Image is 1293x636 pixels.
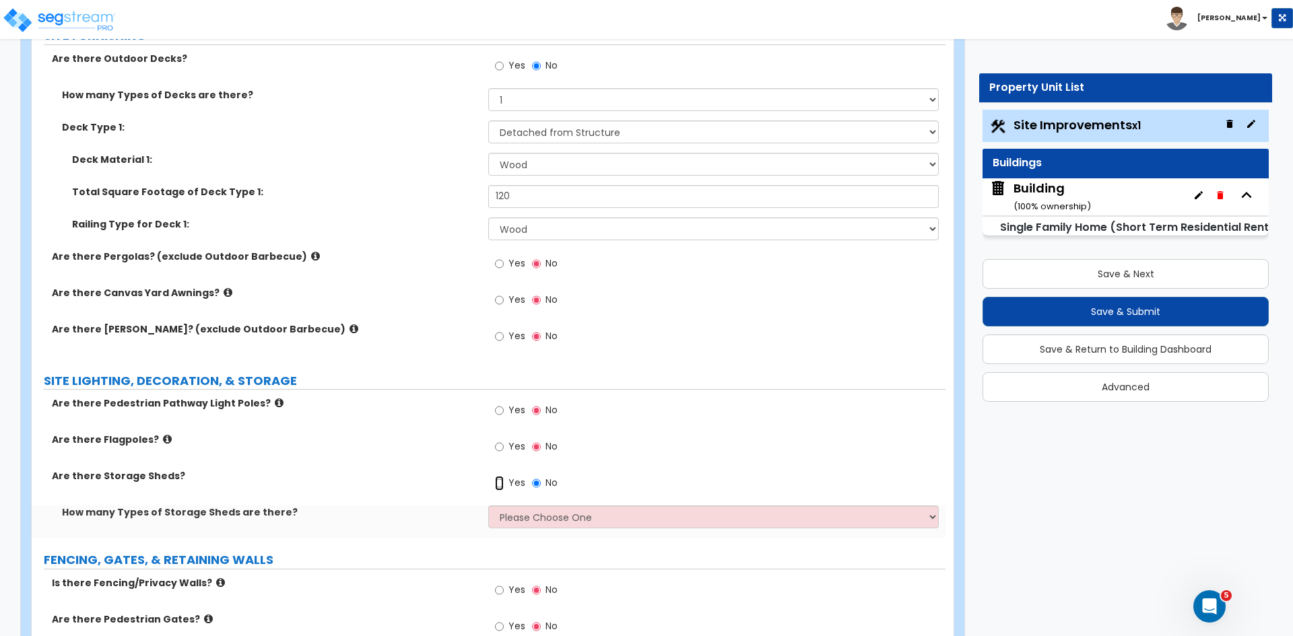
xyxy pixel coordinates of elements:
img: logo_pro_r.png [2,7,117,34]
i: click for more info! [311,251,320,261]
label: SITE LIGHTING, DECORATION, & STORAGE [44,372,946,390]
button: Advanced [983,372,1269,402]
input: Yes [495,583,504,598]
input: No [532,329,541,344]
i: click for more info! [204,614,213,624]
div: Property Unit List [989,80,1262,96]
span: No [545,619,558,633]
button: Save & Next [983,259,1269,289]
span: No [545,476,558,489]
i: click for more info! [350,324,358,334]
label: FENCING, GATES, & RETAINING WALLS [44,551,946,569]
input: No [532,403,541,418]
span: 5 [1221,590,1232,601]
span: No [545,256,558,270]
i: click for more info! [224,287,232,297]
span: No [545,59,558,72]
span: Yes [508,329,525,343]
input: Yes [495,439,504,454]
label: Total Square Footage of Deck Type 1: [72,185,478,199]
span: No [545,403,558,417]
b: [PERSON_NAME] [1197,13,1261,23]
iframe: Intercom live chat [1193,590,1226,623]
span: Yes [508,476,525,489]
input: No [532,583,541,598]
i: click for more info! [163,434,172,444]
small: Single Family Home (Short Term Residential Rental) [1000,219,1284,235]
span: Building [989,180,1091,214]
div: Buildings [993,155,1259,171]
input: Yes [495,403,504,418]
span: Yes [508,619,525,633]
label: Is there Fencing/Privacy Walls? [52,576,478,590]
img: avatar.png [1165,7,1189,30]
input: Yes [495,476,504,491]
label: How many Types of Decks are there? [62,88,478,102]
label: Are there Storage Sheds? [52,469,478,483]
span: No [545,439,558,453]
label: Are there Pergolas? (exclude Outdoor Barbecue) [52,250,478,263]
input: No [532,256,541,271]
label: Are there Outdoor Decks? [52,52,478,65]
button: Save & Return to Building Dashboard [983,334,1269,364]
span: Yes [508,293,525,306]
label: Are there Pedestrian Gates? [52,612,478,626]
img: Construction.png [989,118,1007,135]
label: Deck Material 1: [72,153,478,166]
input: No [532,476,541,491]
div: Building [1014,180,1091,214]
input: No [532,293,541,308]
input: No [532,59,541,73]
button: Save & Submit [983,297,1269,326]
input: Yes [495,59,504,73]
span: Yes [508,439,525,453]
span: Yes [508,403,525,417]
input: Yes [495,329,504,344]
i: click for more info! [275,398,284,408]
span: Yes [508,583,525,596]
label: Railing Type for Deck 1: [72,217,478,231]
span: No [545,293,558,306]
span: No [545,329,558,343]
span: Yes [508,256,525,270]
input: Yes [495,256,504,271]
label: How many Types of Storage Sheds are there? [62,505,478,519]
i: click for more info! [216,577,225,588]
input: Yes [495,293,504,308]
input: No [532,439,541,454]
label: Are there Canvas Yard Awnings? [52,286,478,299]
label: Deck Type 1: [62,120,478,134]
span: Site Improvements [1014,116,1141,133]
label: Are there [PERSON_NAME]? (exclude Outdoor Barbecue) [52,322,478,336]
small: x1 [1132,118,1141,133]
label: Are there Flagpoles? [52,433,478,446]
img: building.svg [989,180,1007,197]
small: ( 100 % ownership) [1014,200,1091,213]
span: No [545,583,558,596]
input: No [532,619,541,634]
input: Yes [495,619,504,634]
label: Are there Pedestrian Pathway Light Poles? [52,396,478,410]
span: Yes [508,59,525,72]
